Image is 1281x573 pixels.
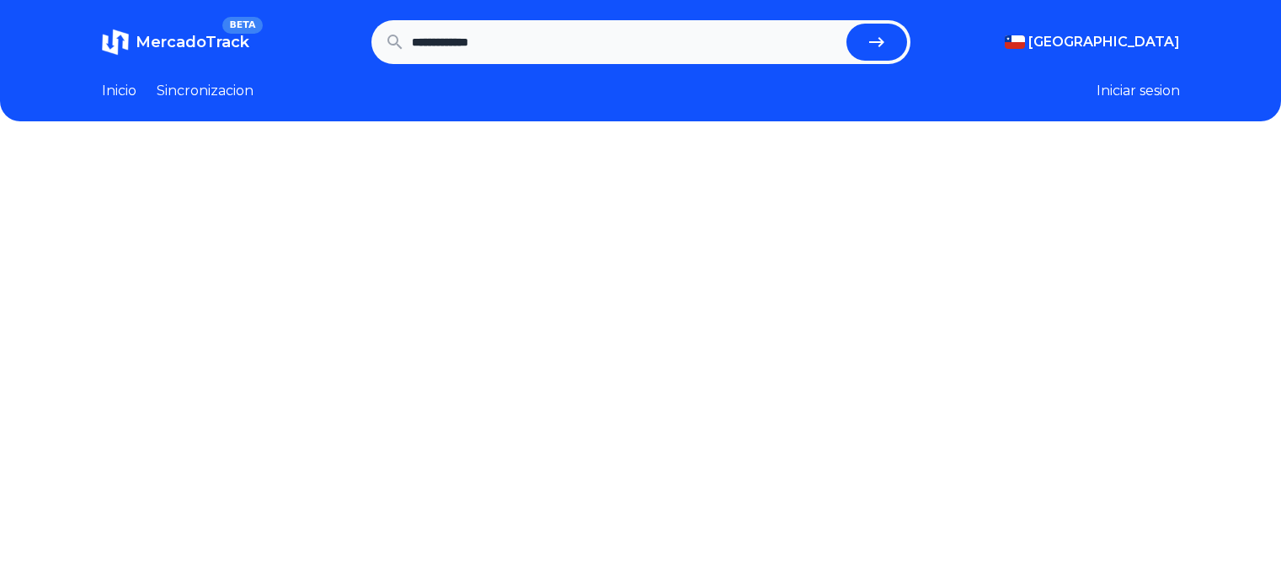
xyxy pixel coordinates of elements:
[222,17,262,34] span: BETA
[136,33,249,51] span: MercadoTrack
[102,81,136,101] a: Inicio
[1097,81,1180,101] button: Iniciar sesion
[1028,32,1180,52] span: [GEOGRAPHIC_DATA]
[1005,35,1025,49] img: Chile
[102,29,129,56] img: MercadoTrack
[102,29,249,56] a: MercadoTrackBETA
[157,81,254,101] a: Sincronizacion
[1005,32,1180,52] button: [GEOGRAPHIC_DATA]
